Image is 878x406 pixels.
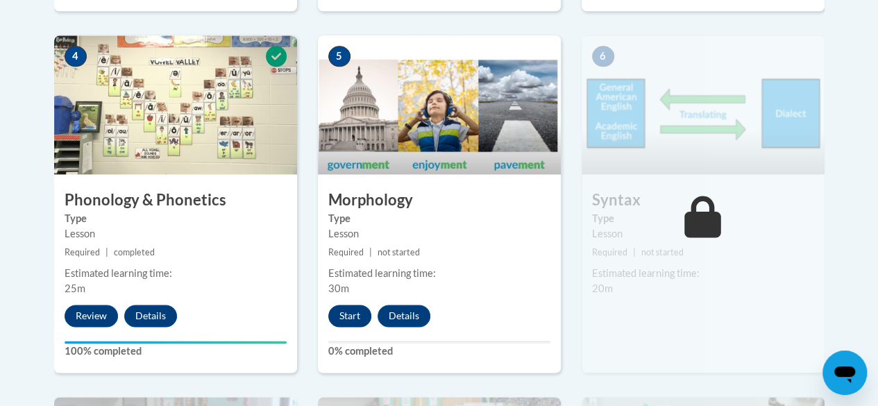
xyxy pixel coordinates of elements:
[641,247,684,257] span: not started
[124,305,177,327] button: Details
[328,247,364,257] span: Required
[592,282,613,294] span: 20m
[582,189,825,211] h3: Syntax
[65,247,100,257] span: Required
[328,226,550,242] div: Lesson
[65,266,287,281] div: Estimated learning time:
[65,211,287,226] label: Type
[65,282,85,294] span: 25m
[65,344,287,359] label: 100% completed
[592,46,614,67] span: 6
[328,266,550,281] div: Estimated learning time:
[328,344,550,359] label: 0% completed
[114,247,155,257] span: completed
[378,305,430,327] button: Details
[328,282,349,294] span: 30m
[633,247,636,257] span: |
[65,46,87,67] span: 4
[592,247,627,257] span: Required
[328,211,550,226] label: Type
[378,247,420,257] span: not started
[328,46,351,67] span: 5
[105,247,108,257] span: |
[369,247,372,257] span: |
[328,305,371,327] button: Start
[592,211,814,226] label: Type
[318,35,561,174] img: Course Image
[582,35,825,174] img: Course Image
[65,305,118,327] button: Review
[65,341,287,344] div: Your progress
[592,226,814,242] div: Lesson
[65,226,287,242] div: Lesson
[54,189,297,211] h3: Phonology & Phonetics
[54,35,297,174] img: Course Image
[822,350,867,395] iframe: Button to launch messaging window
[318,189,561,211] h3: Morphology
[592,266,814,281] div: Estimated learning time:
